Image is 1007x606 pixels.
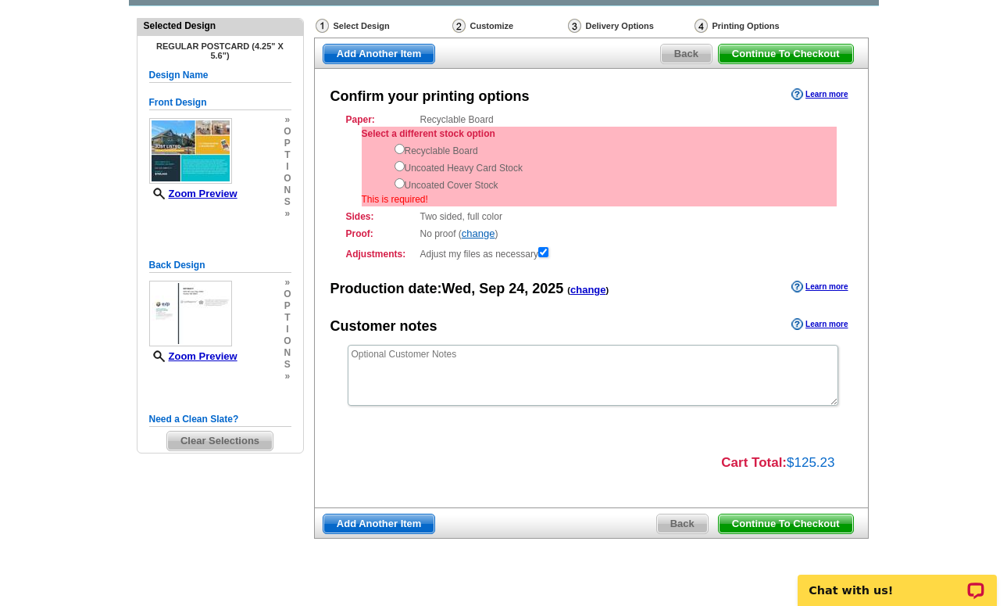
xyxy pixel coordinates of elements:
div: Recyclable Board [346,113,837,206]
a: Learn more [791,281,848,293]
span: Add Another Item [323,515,435,533]
a: Back [656,514,709,534]
div: Confirm your printing options [330,87,530,107]
span: Back [661,45,712,63]
span: i [284,161,291,173]
span: » [284,114,291,126]
span: p [284,138,291,149]
span: This is required! [362,194,428,205]
img: small-thumb.jpg [149,281,232,346]
span: o [284,335,291,347]
span: t [284,312,291,324]
span: » [284,277,291,289]
span: n [284,185,291,196]
strong: Cart Total: [721,455,787,470]
a: Zoom Preview [149,188,237,199]
span: s [284,359,291,371]
h5: Back Design [149,258,291,273]
span: $125.23 [787,455,834,470]
span: » [284,371,291,382]
div: Two sided, full color [346,210,837,224]
div: Recyclable Board Uncoated Heavy Card Stock Uncoated Cover Stock [395,141,837,192]
div: Delivery Options [566,18,693,38]
span: Sep [479,281,505,296]
span: ( ) [567,285,609,295]
span: 2025 [532,281,563,296]
span: Add Another Item [323,45,435,63]
img: Delivery Options [568,19,581,33]
img: Customize [452,19,466,33]
a: Learn more [791,88,848,101]
h4: Regular Postcard (4.25" x 5.6") [149,41,291,60]
img: Printing Options & Summary [695,19,708,33]
strong: Select a different stock option [362,128,495,139]
span: s [284,196,291,208]
span: 24, [509,281,528,296]
iframe: LiveChat chat widget [787,557,1007,606]
div: Customize [451,18,566,34]
h5: Need a Clean Slate? [149,412,291,427]
span: Continue To Checkout [719,45,853,63]
a: Add Another Item [323,514,436,534]
a: change [462,228,495,239]
span: o [284,173,291,185]
span: Continue To Checkout [719,515,853,533]
div: Production date: [330,279,609,299]
span: i [284,324,291,335]
span: » [284,208,291,220]
span: o [284,126,291,138]
div: No proof ( ) [346,227,837,241]
div: Printing Options [693,18,830,38]
div: Customer notes [330,317,437,337]
span: n [284,347,291,359]
div: Selected Design [137,19,303,33]
span: o [284,289,291,300]
span: Clear Selections [167,432,273,450]
img: Select Design [316,19,329,33]
a: Back [660,44,712,64]
span: p [284,300,291,312]
strong: Paper: [346,113,416,127]
img: small-thumb.jpg [149,118,232,184]
strong: Sides: [346,210,416,224]
a: Learn more [791,318,848,331]
div: Select Design [314,18,451,38]
strong: Proof: [346,227,416,241]
strong: Adjustments: [346,247,416,261]
a: Zoom Preview [149,350,237,362]
a: Add Another Item [323,44,436,64]
span: Back [657,515,708,533]
h5: Design Name [149,68,291,83]
span: t [284,149,291,161]
div: Adjust my files as necessary [346,244,837,261]
span: Wed, [442,281,476,296]
a: change [570,284,606,296]
h5: Front Design [149,95,291,110]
